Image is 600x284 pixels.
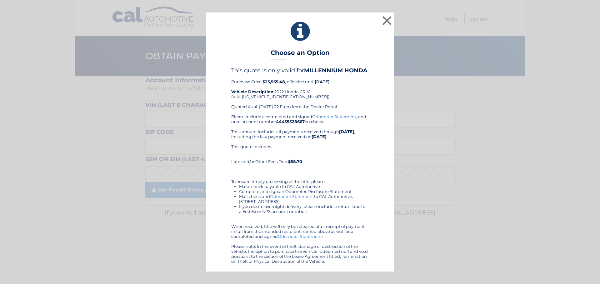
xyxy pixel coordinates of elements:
[231,67,369,74] h4: This quote is only valid for
[271,49,330,60] h3: Choose an Option
[231,67,369,114] div: Purchase Price: , effective until 2022 Honda CR-V (VIN: [US_VEHICLE_IDENTIFICATION_NUMBER]) Quote...
[231,89,274,94] strong: Vehicle Description:
[239,184,369,189] li: Make check payable to CAL Automotive
[381,14,393,27] button: ×
[239,194,369,204] li: Mail check and to CAL Automotive, [STREET_ADDRESS]
[288,159,302,164] b: $58.70
[315,79,330,84] b: [DATE]
[276,119,305,124] b: 44455528667
[239,204,369,214] li: If you desire overnight delivery, please include a return label or a Fed Ex or UPS account number.
[231,114,369,264] div: Please include a completed and signed , and note account number on check. This amount includes al...
[239,189,369,194] li: Complete and sign an Odometer Disclosure Statement
[312,134,327,139] b: [DATE]
[231,144,369,164] div: This quote includes: Late and/or Other Fees Due:
[270,194,314,199] a: Odometer Statement
[278,234,322,239] a: Odometer Statement
[262,79,285,84] b: $25,565.48
[339,129,354,134] b: [DATE]
[304,67,367,74] b: MILLENNIUM HONDA
[312,114,356,119] a: Odometer Statement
